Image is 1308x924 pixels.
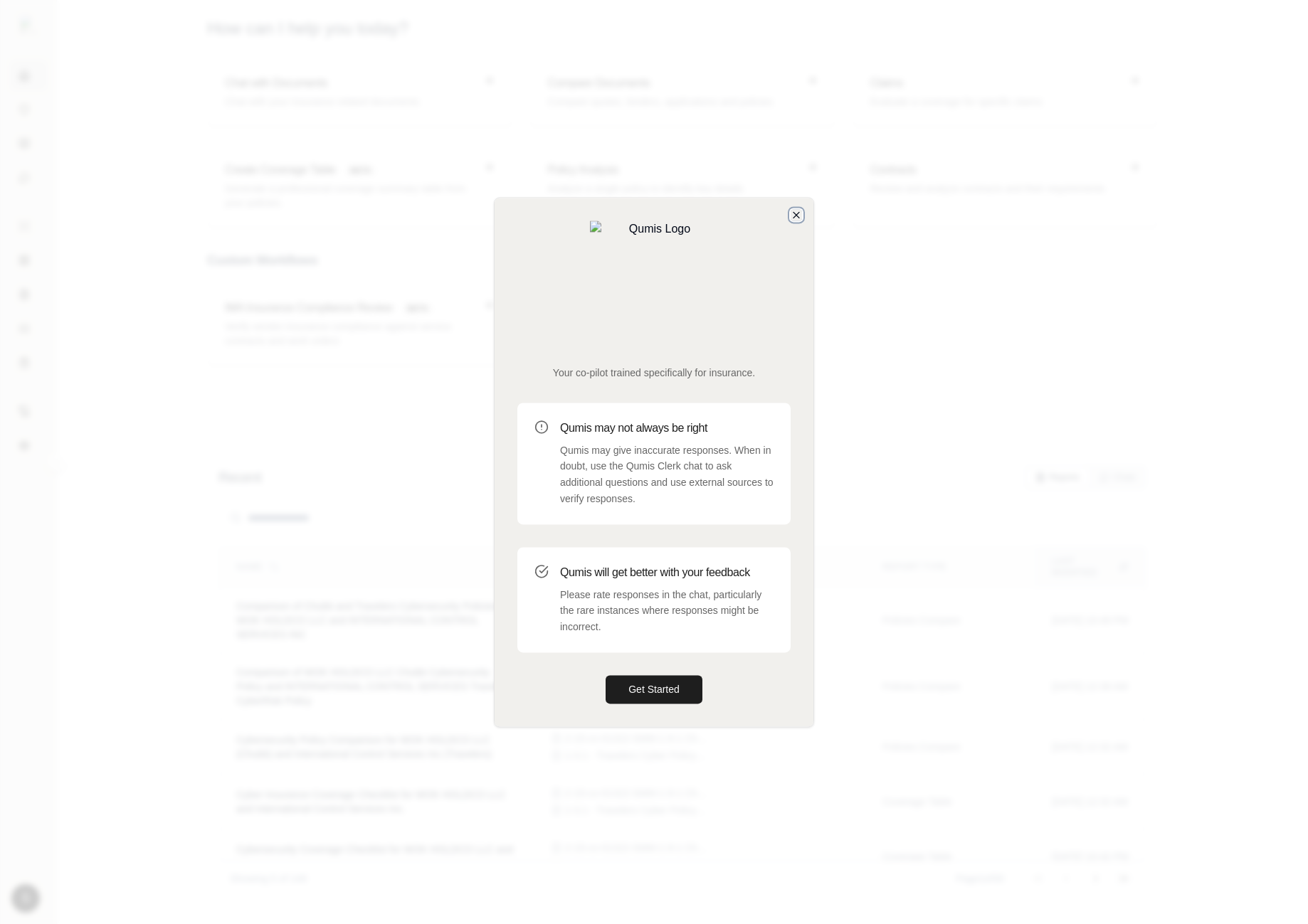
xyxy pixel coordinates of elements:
p: Please rate responses in the chat, particularly the rare instances where responses might be incor... [560,587,774,635]
p: Qumis may give inaccurate responses. When in doubt, use the Qumis Clerk chat to ask additional qu... [560,442,774,507]
p: Your co-pilot trained specifically for insurance. [517,366,791,380]
h3: Qumis may not always be right [560,420,774,437]
button: Get Started [606,675,702,703]
h3: Qumis will get better with your feedback [560,564,774,581]
img: Qumis Logo [590,221,718,349]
